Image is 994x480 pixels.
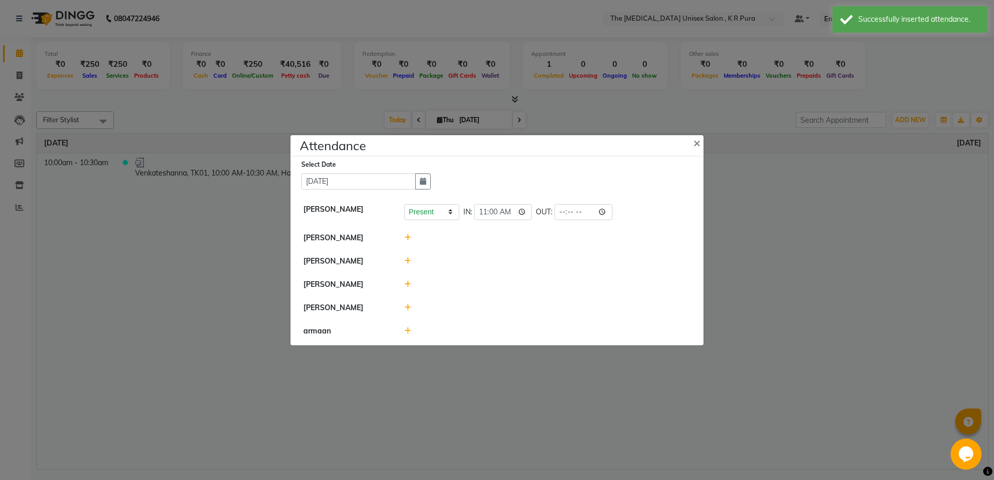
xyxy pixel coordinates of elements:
div: armaan [296,326,397,337]
div: [PERSON_NAME] [296,232,397,243]
span: × [693,135,700,150]
h4: Attendance [300,136,366,155]
iframe: chat widget [951,439,984,470]
button: Close [685,128,711,157]
div: [PERSON_NAME] [296,204,397,220]
div: [PERSON_NAME] [296,256,397,267]
span: OUT: [536,207,552,217]
div: [PERSON_NAME] [296,279,397,290]
div: [PERSON_NAME] [296,302,397,313]
span: IN: [463,207,472,217]
input: Select date [301,173,416,190]
label: Select Date [301,160,336,169]
div: Successfully inserted attendance. [858,14,980,25]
